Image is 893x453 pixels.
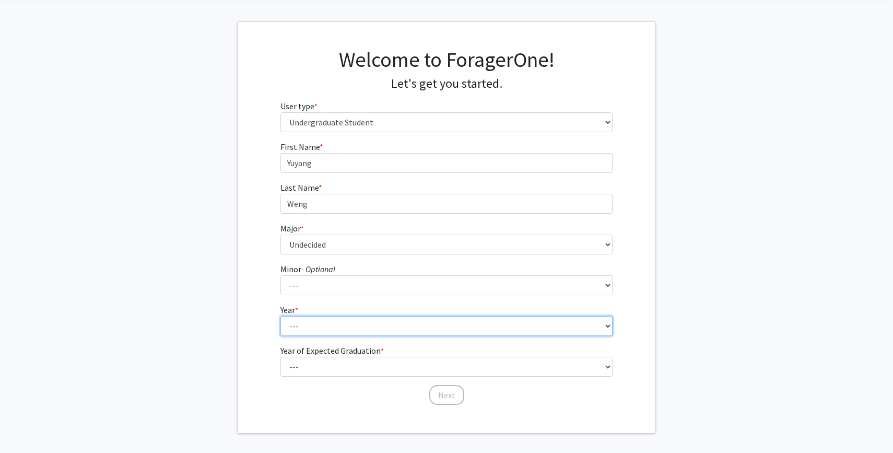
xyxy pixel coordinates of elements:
[280,222,304,235] label: Major
[280,304,298,316] label: Year
[280,100,318,112] label: User type
[8,406,44,445] iframe: Chat
[280,76,613,91] h4: Let's get you started.
[280,344,384,357] label: Year of Expected Graduation
[280,47,613,72] h1: Welcome to ForagerOne!
[280,263,335,275] label: Minor
[301,264,335,274] i: - Optional
[429,385,464,405] button: Next
[280,182,319,193] span: Last Name
[280,142,320,152] span: First Name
